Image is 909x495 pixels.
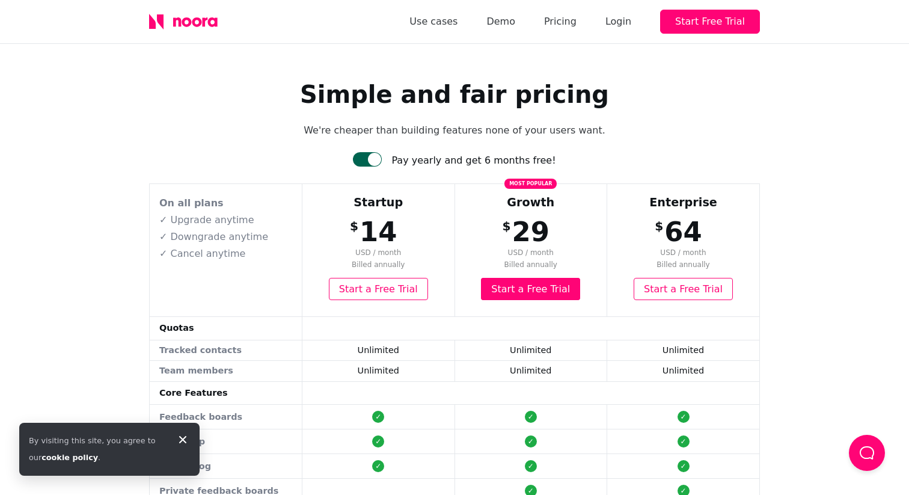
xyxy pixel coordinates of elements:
p: ✓ Downgrade anytime [159,230,292,244]
div: ✓ [525,460,537,472]
p: We're cheaper than building features none of your users want. [149,123,760,138]
span: $ [350,217,358,235]
a: Demo [486,13,515,30]
td: Changelog [150,454,302,479]
div: ✓ [678,460,690,472]
td: Roadmap [150,429,302,454]
div: ✓ [525,435,537,447]
td: Unlimited [302,340,455,361]
div: ✓ [372,460,384,472]
div: ✓ [525,411,537,423]
div: ✓ [372,435,384,447]
span: Billed annually [608,259,759,270]
span: $ [655,217,663,235]
div: ✓ [678,411,690,423]
div: Startup [303,194,454,212]
span: $ [503,217,511,235]
a: Pricing [544,13,577,30]
span: 64 [664,216,702,248]
div: Login [605,13,631,30]
td: Core Features [150,381,302,405]
a: Start a Free Trial [481,278,580,300]
a: Use cases [409,13,458,30]
button: Load Chat [849,435,885,471]
div: ✓ [678,435,690,447]
a: Start a Free Trial [634,278,733,300]
td: Unlimited [607,361,760,382]
td: Quotas [150,316,302,340]
p: ✓ Upgrade anytime [159,213,292,227]
td: Tracked contacts [150,340,302,361]
td: Team members [150,361,302,382]
span: 14 [360,216,397,248]
td: Unlimited [302,361,455,382]
td: Unlimited [607,340,760,361]
span: USD / month [303,247,454,258]
span: Most popular [504,179,557,189]
td: Feedback boards [150,405,302,429]
h1: Simple and fair pricing [149,80,760,109]
div: ✓ [372,411,384,423]
div: Enterprise [608,194,759,212]
p: ✓ Cancel anytime [159,247,292,261]
div: Pay yearly and get 6 months free! [391,152,555,169]
button: Start Free Trial [660,10,760,34]
div: Growth [456,194,607,212]
div: By visiting this site, you agree to our . [29,432,166,466]
span: 29 [512,216,549,248]
span: Billed annually [456,259,607,270]
span: Billed annually [303,259,454,270]
strong: On all plans [159,197,224,209]
td: Unlimited [454,340,607,361]
td: Unlimited [454,361,607,382]
a: Start a Free Trial [329,278,428,300]
span: USD / month [456,247,607,258]
a: cookie policy [41,453,98,462]
span: USD / month [608,247,759,258]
